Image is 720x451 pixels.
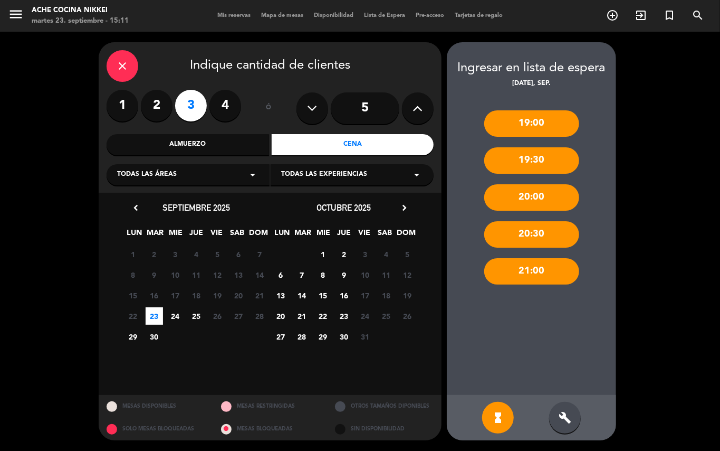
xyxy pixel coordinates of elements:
div: 20:30 [484,221,579,248]
span: DOM [249,227,267,244]
span: octubre 2025 [317,202,371,213]
span: 21 [251,287,268,304]
i: hourglass_full [492,411,504,424]
span: SAB [229,227,246,244]
span: LUN [274,227,291,244]
span: 21 [293,307,311,325]
div: ó [252,90,286,127]
i: search [692,9,704,22]
span: 8 [314,266,332,284]
span: JUE [335,227,353,244]
div: Ache Cocina Nikkei [32,5,129,16]
span: SAB [377,227,394,244]
div: 19:00 [484,110,579,137]
span: 24 [357,307,374,325]
span: 30 [146,328,163,345]
span: 29 [314,328,332,345]
span: 9 [146,266,163,284]
span: 27 [230,307,247,325]
span: 27 [272,328,290,345]
div: MESAS DISPONIBLES [99,395,213,418]
label: 1 [107,90,138,121]
span: 14 [293,287,311,304]
span: 29 [124,328,142,345]
span: Todas las áreas [117,170,177,180]
span: Pre-acceso [410,13,449,18]
span: 11 [378,266,395,284]
span: 3 [167,246,184,263]
span: 9 [335,266,353,284]
i: chevron_right [399,202,410,213]
span: 17 [167,287,184,304]
span: 20 [272,307,290,325]
span: Disponibilidad [309,13,359,18]
label: 2 [141,90,172,121]
span: Tarjetas de regalo [449,13,508,18]
span: 28 [293,328,311,345]
span: 18 [188,287,205,304]
i: menu [8,6,24,22]
span: 23 [335,307,353,325]
span: 13 [230,266,247,284]
i: arrow_drop_down [410,168,423,181]
span: Todas las experiencias [281,170,367,180]
span: MIE [315,227,332,244]
button: menu [8,6,24,26]
span: 4 [378,246,395,263]
span: MAR [294,227,312,244]
span: 16 [335,287,353,304]
span: 20 [230,287,247,304]
div: [DATE], sep. [447,79,616,89]
span: 23 [146,307,163,325]
span: 2 [335,246,353,263]
i: arrow_drop_down [246,168,259,181]
span: 7 [293,266,311,284]
span: 6 [230,246,247,263]
i: add_circle_outline [606,9,619,22]
span: 8 [124,266,142,284]
div: Almuerzo [107,134,269,155]
span: DOM [397,227,415,244]
span: 13 [272,287,290,304]
span: 26 [209,307,226,325]
span: 19 [209,287,226,304]
span: 30 [335,328,353,345]
div: Cena [272,134,434,155]
label: 4 [209,90,241,121]
div: MESAS RESTRINGIDAS [213,395,328,418]
span: 14 [251,266,268,284]
i: chevron_left [130,202,141,213]
i: exit_to_app [635,9,647,22]
span: 17 [357,287,374,304]
i: build [559,411,571,424]
span: 31 [357,328,374,345]
div: OTROS TAMAÑOS DIPONIBLES [327,395,441,418]
span: 12 [209,266,226,284]
span: 26 [399,307,416,325]
span: JUE [188,227,205,244]
i: turned_in_not [663,9,676,22]
span: 1 [314,246,332,263]
span: 19 [399,287,416,304]
div: SOLO MESAS BLOQUEADAS [99,418,213,440]
span: 22 [314,307,332,325]
div: martes 23. septiembre - 15:11 [32,16,129,26]
span: 11 [188,266,205,284]
span: VIE [356,227,373,244]
span: septiembre 2025 [162,202,230,213]
div: 20:00 [484,184,579,211]
span: 5 [399,246,416,263]
span: MIE [167,227,185,244]
span: Mapa de mesas [256,13,309,18]
span: 5 [209,246,226,263]
span: VIE [208,227,226,244]
span: 15 [124,287,142,304]
span: 28 [251,307,268,325]
div: 19:30 [484,147,579,174]
span: 10 [357,266,374,284]
div: 21:00 [484,258,579,285]
span: 12 [399,266,416,284]
div: SIN DISPONIBILIDAD [327,418,441,440]
span: 25 [378,307,395,325]
label: 3 [175,90,207,121]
